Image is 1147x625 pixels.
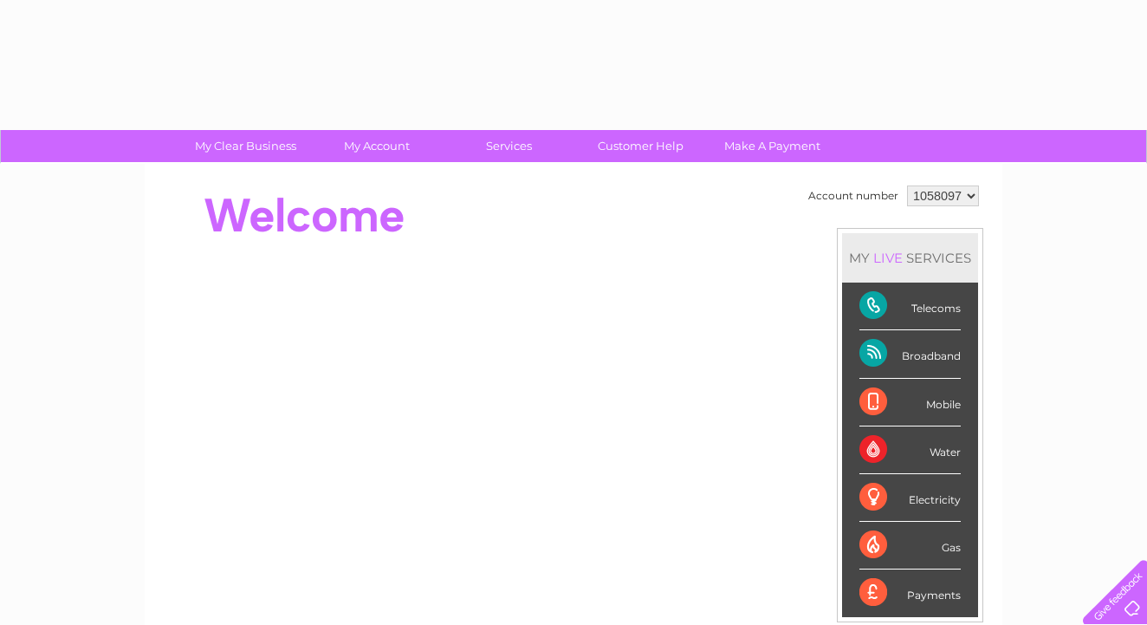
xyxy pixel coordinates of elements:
[804,181,903,211] td: Account number
[569,130,712,162] a: Customer Help
[859,522,961,570] div: Gas
[859,379,961,426] div: Mobile
[859,426,961,474] div: Water
[701,130,844,162] a: Make A Payment
[842,233,978,283] div: MY SERVICES
[859,283,961,330] div: Telecoms
[174,130,317,162] a: My Clear Business
[870,250,906,266] div: LIVE
[859,570,961,616] div: Payments
[306,130,449,162] a: My Account
[859,330,961,378] div: Broadband
[859,474,961,522] div: Electricity
[437,130,580,162] a: Services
